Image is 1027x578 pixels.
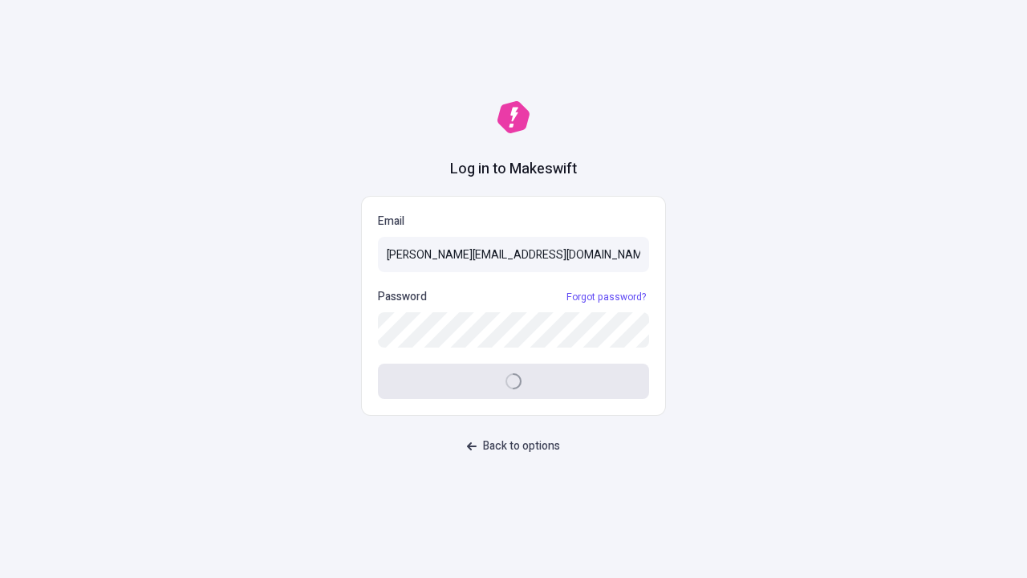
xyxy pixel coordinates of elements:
button: Back to options [457,432,570,461]
a: Forgot password? [563,291,649,303]
p: Email [378,213,649,230]
h1: Log in to Makeswift [450,159,577,180]
input: Email [378,237,649,272]
span: Back to options [483,438,560,455]
p: Password [378,288,427,306]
